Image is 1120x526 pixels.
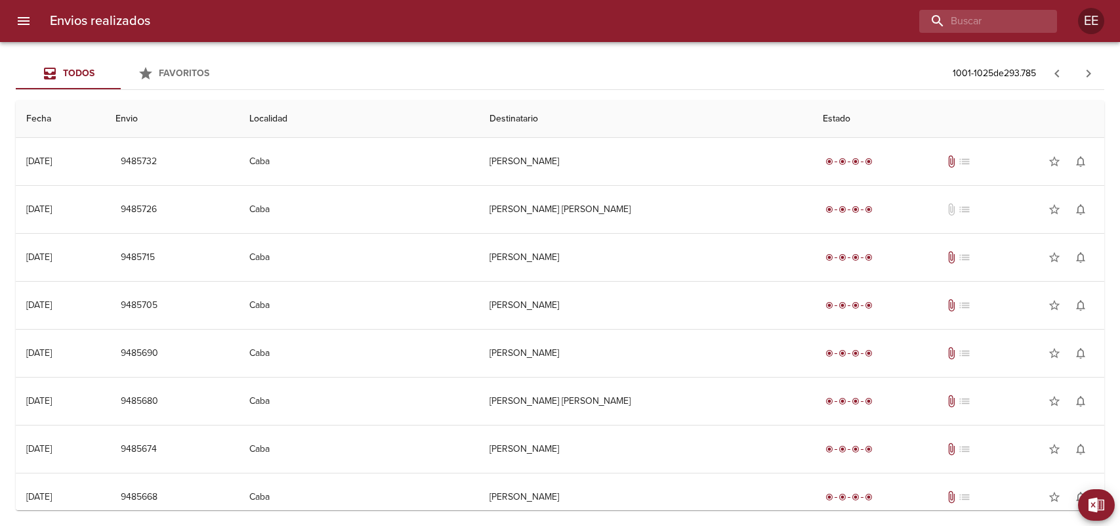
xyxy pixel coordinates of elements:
td: Caba [239,473,479,521]
span: radio_button_checked [825,301,833,309]
span: radio_button_checked [825,158,833,165]
button: Activar notificaciones [1068,340,1094,366]
button: Activar notificaciones [1068,388,1094,414]
button: 9485705 [115,294,163,318]
span: radio_button_checked [865,493,873,501]
span: radio_button_checked [865,253,873,261]
span: 9485705 [121,297,157,314]
button: Agregar a favoritos [1041,388,1068,414]
span: No tiene documentos adjuntos [945,203,958,216]
span: radio_button_checked [825,253,833,261]
span: No tiene pedido asociado [958,299,971,312]
input: buscar [919,10,1035,33]
span: No tiene pedido asociado [958,491,971,504]
td: [PERSON_NAME] [479,473,812,521]
span: notifications_none [1074,299,1087,312]
th: Destinatario [479,100,812,138]
div: [DATE] [26,443,52,454]
td: Caba [239,378,479,425]
span: No tiene pedido asociado [958,203,971,216]
button: menu [8,5,39,37]
span: notifications_none [1074,155,1087,168]
span: Tiene documentos adjuntos [945,443,958,456]
span: Tiene documentos adjuntos [945,251,958,264]
button: 9485732 [115,150,162,174]
button: Activar notificaciones [1068,196,1094,223]
button: 9485674 [115,437,162,462]
span: No tiene pedido asociado [958,251,971,264]
span: radio_button_checked [865,349,873,357]
span: radio_button_checked [839,158,846,165]
div: Entregado [823,347,875,360]
span: radio_button_checked [852,445,860,453]
span: Pagina siguiente [1073,58,1104,89]
button: Agregar a favoritos [1041,436,1068,462]
div: [DATE] [26,347,52,359]
span: radio_button_checked [825,206,833,213]
span: radio_button_checked [839,253,846,261]
span: radio_button_checked [865,445,873,453]
div: Entregado [823,251,875,264]
td: Caba [239,330,479,377]
span: star_border [1048,251,1061,264]
span: 9485715 [121,250,155,266]
span: radio_button_checked [839,445,846,453]
span: 9485690 [121,345,158,362]
span: radio_button_checked [852,206,860,213]
span: Tiene documentos adjuntos [945,155,958,168]
div: Entregado [823,443,875,456]
span: 9485726 [121,202,157,218]
span: 9485674 [121,441,157,458]
span: notifications_none [1074,347,1087,360]
span: No tiene pedido asociado [958,395,971,408]
span: notifications_none [1074,395,1087,408]
div: [DATE] [26,395,52,406]
div: [DATE] [26,299,52,311]
span: radio_button_checked [825,397,833,405]
span: radio_button_checked [825,445,833,453]
span: radio_button_checked [865,301,873,309]
span: star_border [1048,443,1061,456]
span: radio_button_checked [839,397,846,405]
button: Activar notificaciones [1068,244,1094,271]
span: radio_button_checked [825,349,833,357]
span: notifications_none [1074,491,1087,504]
span: radio_button_checked [839,493,846,501]
td: Caba [239,138,479,185]
span: No tiene pedido asociado [958,443,971,456]
button: 9485668 [115,485,163,510]
span: 9485680 [121,393,158,410]
td: [PERSON_NAME] [PERSON_NAME] [479,378,812,425]
div: Entregado [823,491,875,504]
td: Caba [239,282,479,329]
span: radio_button_checked [839,206,846,213]
button: Agregar a favoritos [1041,484,1068,510]
div: Tabs Envios [16,58,226,89]
div: Entregado [823,299,875,312]
span: Tiene documentos adjuntos [945,491,958,504]
span: star_border [1048,299,1061,312]
span: star_border [1048,491,1061,504]
span: Tiene documentos adjuntos [945,347,958,360]
div: Entregado [823,155,875,168]
p: 1001 - 1025 de 293.785 [953,67,1036,80]
td: [PERSON_NAME] [PERSON_NAME] [479,186,812,233]
td: [PERSON_NAME] [479,330,812,377]
button: 9485726 [115,198,162,222]
div: Abrir información de usuario [1078,8,1104,34]
button: Activar notificaciones [1068,484,1094,510]
div: EE [1078,8,1104,34]
span: notifications_none [1074,203,1087,216]
span: Pagina anterior [1041,66,1073,79]
th: Estado [812,100,1104,138]
td: [PERSON_NAME] [479,426,812,473]
span: notifications_none [1074,443,1087,456]
span: radio_button_checked [865,158,873,165]
span: Favoritos [159,68,209,79]
span: radio_button_checked [839,301,846,309]
button: Agregar a favoritos [1041,292,1068,318]
span: 9485732 [121,154,157,170]
span: star_border [1048,155,1061,168]
th: Localidad [239,100,479,138]
span: No tiene pedido asociado [958,155,971,168]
